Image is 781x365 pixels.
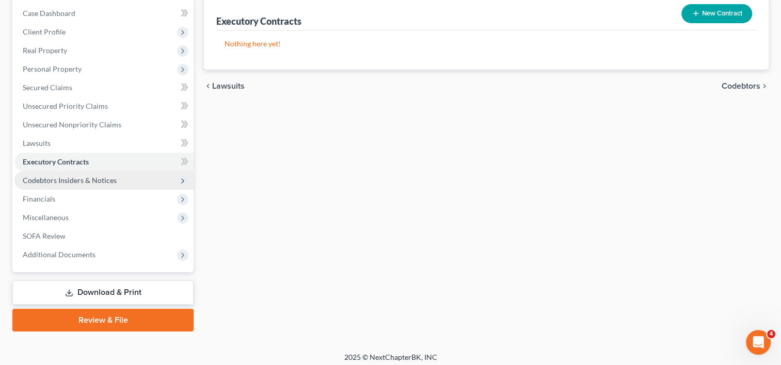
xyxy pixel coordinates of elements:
[14,78,194,97] a: Secured Claims
[204,82,212,90] i: chevron_left
[23,231,66,240] span: SOFA Review
[14,227,194,245] a: SOFA Review
[23,139,51,147] span: Lawsuits
[14,153,194,171] a: Executory Contracts
[722,82,769,90] button: Codebtors chevron_right
[14,115,194,134] a: Unsecured Nonpriority Claims
[23,176,117,185] span: Codebtors Insiders & Notices
[23,9,75,18] span: Case Dashboard
[767,330,775,338] span: 4
[204,82,245,90] button: chevron_left Lawsuits
[23,213,69,222] span: Miscellaneous
[23,46,67,55] span: Real Property
[12,309,194,331] a: Review & File
[14,4,194,23] a: Case Dashboard
[760,82,769,90] i: chevron_right
[681,4,752,23] button: New Contract
[23,120,121,129] span: Unsecured Nonpriority Claims
[212,82,245,90] span: Lawsuits
[23,194,55,203] span: Financials
[23,250,95,259] span: Additional Documents
[12,280,194,305] a: Download & Print
[722,82,760,90] span: Codebtors
[225,39,748,49] p: Nothing here yet!
[14,97,194,115] a: Unsecured Priority Claims
[746,330,771,355] iframe: Intercom live chat
[216,15,301,27] div: Executory Contracts
[23,157,89,166] span: Executory Contracts
[23,27,66,36] span: Client Profile
[14,134,194,153] a: Lawsuits
[23,83,72,92] span: Secured Claims
[23,64,82,73] span: Personal Property
[23,102,108,110] span: Unsecured Priority Claims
